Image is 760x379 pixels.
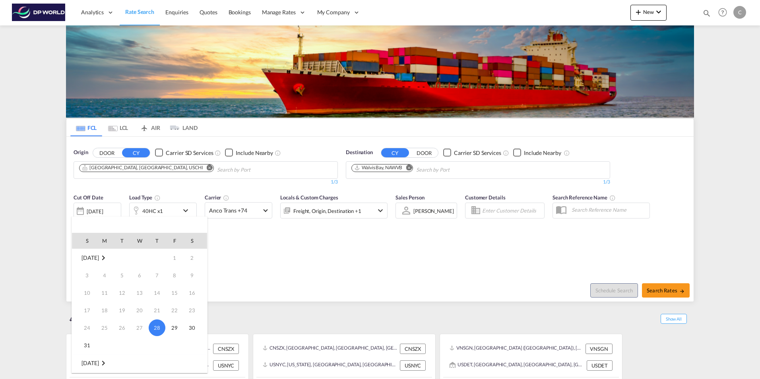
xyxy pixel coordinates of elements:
[72,284,207,302] tr: Week 3
[72,302,207,319] tr: Week 4
[113,267,131,284] td: Tuesday August 5 2025
[72,302,96,319] td: Sunday August 17 2025
[113,284,131,302] td: Tuesday August 12 2025
[148,267,166,284] td: Thursday August 7 2025
[81,360,99,366] span: [DATE]
[72,284,96,302] td: Sunday August 10 2025
[72,267,207,284] tr: Week 2
[72,319,96,336] td: Sunday August 24 2025
[166,233,183,249] th: F
[131,302,148,319] td: Wednesday August 20 2025
[183,267,207,284] td: Saturday August 9 2025
[166,249,183,267] td: Friday August 1 2025
[184,320,200,336] span: 30
[183,233,207,249] th: S
[131,319,148,336] td: Wednesday August 27 2025
[72,354,207,372] tr: Week undefined
[148,284,166,302] td: Thursday August 14 2025
[148,319,166,336] td: Thursday August 28 2025
[113,233,131,249] th: T
[131,284,148,302] td: Wednesday August 13 2025
[149,319,165,336] span: 28
[131,233,148,249] th: W
[166,302,183,319] td: Friday August 22 2025
[167,320,182,336] span: 29
[183,284,207,302] td: Saturday August 16 2025
[72,354,207,372] td: September 2025
[183,249,207,267] td: Saturday August 2 2025
[96,319,113,336] td: Monday August 25 2025
[113,319,131,336] td: Tuesday August 26 2025
[166,319,183,336] td: Friday August 29 2025
[72,267,96,284] td: Sunday August 3 2025
[166,267,183,284] td: Friday August 8 2025
[113,302,131,319] td: Tuesday August 19 2025
[96,284,113,302] td: Monday August 11 2025
[96,267,113,284] td: Monday August 4 2025
[148,302,166,319] td: Thursday August 21 2025
[131,267,148,284] td: Wednesday August 6 2025
[183,319,207,336] td: Saturday August 30 2025
[81,254,99,261] span: [DATE]
[72,249,207,267] tr: Week 1
[79,337,95,353] span: 31
[72,336,207,354] tr: Week 6
[166,284,183,302] td: Friday August 15 2025
[148,233,166,249] th: T
[72,249,131,267] td: August 2025
[72,319,207,336] tr: Week 5
[72,233,96,249] th: S
[183,302,207,319] td: Saturday August 23 2025
[72,233,207,373] md-calendar: Calendar
[96,302,113,319] td: Monday August 18 2025
[72,336,96,354] td: Sunday August 31 2025
[96,233,113,249] th: M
